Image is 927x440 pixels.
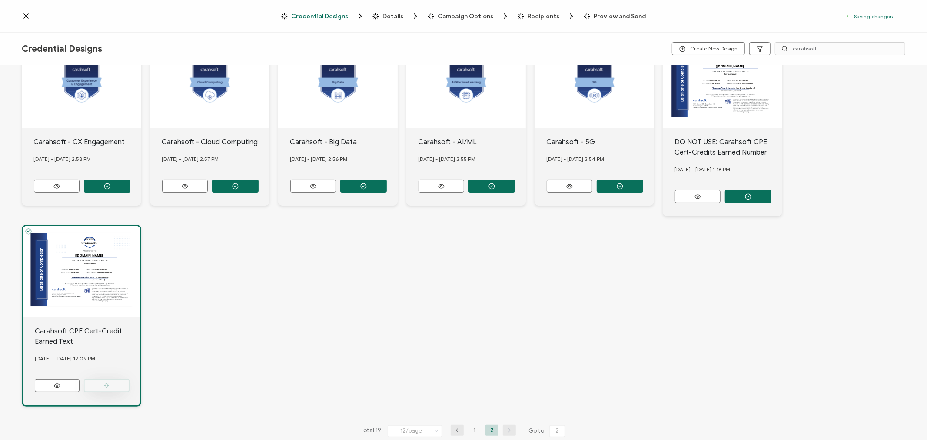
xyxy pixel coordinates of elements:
li: 2 [485,425,498,436]
div: [DATE] - [DATE] 2.54 PM [547,147,655,171]
div: Breadcrumb [281,12,646,20]
iframe: Chat Widget [884,398,927,440]
span: Total 19 [360,425,381,437]
div: Carahsoft - CX Engagement [34,137,142,147]
button: Create New Design [672,42,745,55]
span: Go to [528,425,567,437]
div: Carahsoft CPE Cert-Credit Earned Text [35,326,140,347]
span: Credential Designs [291,13,348,20]
div: [DATE] - [DATE] 1.18 PM [675,158,783,181]
div: [DATE] - [DATE] 12.09 PM [35,347,140,370]
span: Recipients [528,13,559,20]
span: Credential Designs [22,43,102,54]
span: Recipients [518,12,576,20]
div: Carahsoft - AI/ML [419,137,526,147]
span: Campaign Options [438,13,493,20]
span: Details [382,13,403,20]
div: [DATE] - [DATE] 2.58 PM [34,147,142,171]
span: Campaign Options [428,12,510,20]
span: Preview and Send [594,13,646,20]
p: Saving changes... [854,13,897,20]
span: Details [372,12,420,20]
div: [DATE] - [DATE] 2.56 PM [290,147,398,171]
input: Select [388,425,442,437]
div: DO NOT USE: Carahsoft CPE Cert-Credits Earned Number [675,137,783,158]
div: [DATE] - [DATE] 2.57 PM [162,147,270,171]
li: 1 [468,425,481,436]
span: Create New Design [679,46,738,52]
span: Credential Designs [281,12,365,20]
input: Search [775,42,905,55]
div: Carahsoft - Cloud Computing [162,137,270,147]
div: Carahsoft - Big Data [290,137,398,147]
span: Preview and Send [584,13,646,20]
div: [DATE] - [DATE] 2.55 PM [419,147,526,171]
div: Carahsoft - 5G [547,137,655,147]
